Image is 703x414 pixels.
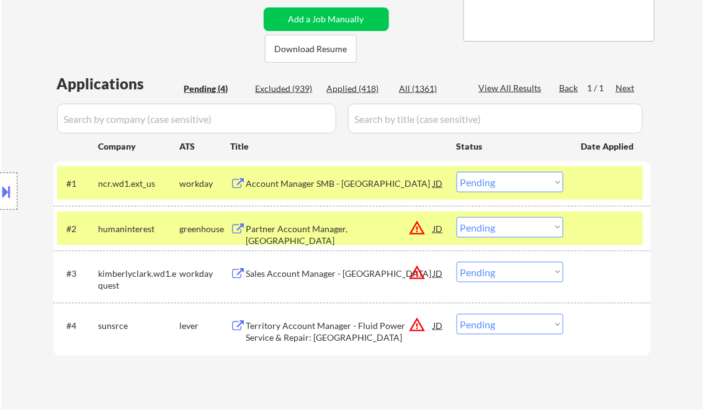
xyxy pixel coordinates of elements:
[246,320,434,344] div: Territory Account Manager - Fluid Power Service & Repair: [GEOGRAPHIC_DATA]
[265,35,357,63] button: Download Resume
[327,83,389,95] div: Applied (418)
[616,82,636,94] div: Next
[264,7,389,31] button: Add a Job Manually
[581,140,636,153] div: Date Applied
[409,316,426,333] button: warning_amber
[588,82,616,94] div: 1 / 1
[180,320,231,332] div: lever
[246,223,434,247] div: Partner Account Manager, [GEOGRAPHIC_DATA]
[99,320,180,332] div: sunsrce
[409,219,426,236] button: warning_amber
[432,217,445,240] div: JD
[246,178,434,190] div: Account Manager SMB - [GEOGRAPHIC_DATA]
[409,264,426,281] button: warning_amber
[432,262,445,284] div: JD
[432,172,445,194] div: JD
[348,104,643,133] input: Search by title (case sensitive)
[560,82,580,94] div: Back
[231,140,445,153] div: Title
[479,82,545,94] div: View All Results
[246,268,434,280] div: Sales Account Manager - [GEOGRAPHIC_DATA]
[67,320,89,332] div: #4
[256,83,318,95] div: Excluded (939)
[457,135,563,157] div: Status
[432,314,445,336] div: JD
[400,83,462,95] div: All (1361)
